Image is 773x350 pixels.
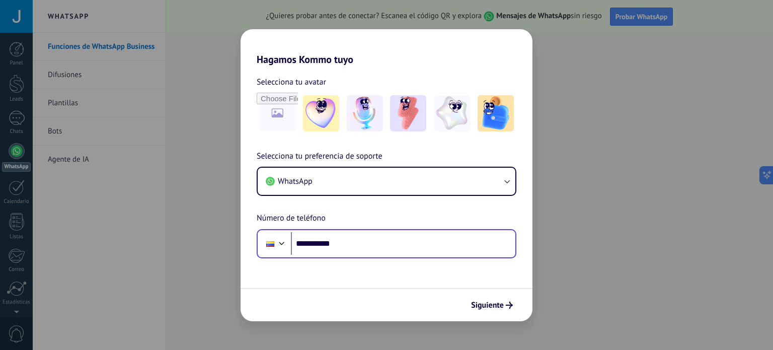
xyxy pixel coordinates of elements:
[257,76,326,89] span: Selecciona tu avatar
[471,302,504,309] span: Siguiente
[467,297,517,314] button: Siguiente
[257,150,382,163] span: Selecciona tu preferencia de soporte
[257,212,326,225] span: Número de teléfono
[478,95,514,131] img: -5.jpeg
[258,168,515,195] button: WhatsApp
[347,95,383,131] img: -2.jpeg
[278,176,313,186] span: WhatsApp
[390,95,426,131] img: -3.jpeg
[303,95,339,131] img: -1.jpeg
[241,29,532,65] h2: Hagamos Kommo tuyo
[434,95,470,131] img: -4.jpeg
[261,233,280,254] div: Colombia: + 57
